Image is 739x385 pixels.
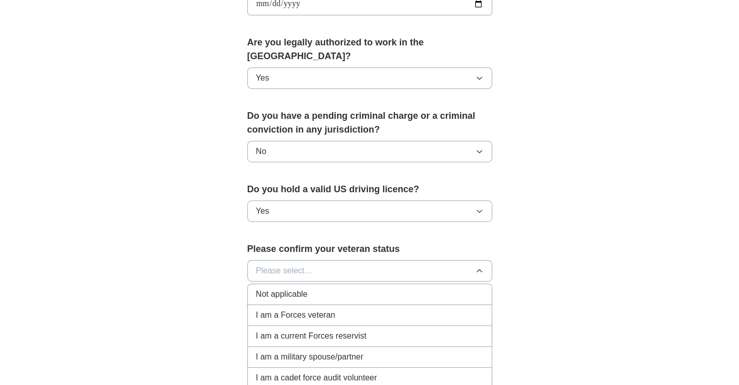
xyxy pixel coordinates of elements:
span: I am a current Forces reservist [256,330,367,342]
button: Please select... [247,260,492,281]
button: Yes [247,67,492,89]
button: Yes [247,200,492,222]
label: Do you hold a valid US driving licence? [247,183,492,196]
span: I am a military spouse/partner [256,351,364,363]
span: Please select... [256,265,312,277]
label: Please confirm your veteran status [247,242,492,256]
span: Not applicable [256,288,308,300]
span: Yes [256,205,269,217]
label: Are you legally authorized to work in the [GEOGRAPHIC_DATA]? [247,36,492,63]
span: Yes [256,72,269,84]
label: Do you have a pending criminal charge or a criminal conviction in any jurisdiction? [247,109,492,137]
span: No [256,145,266,158]
span: I am a cadet force audit volunteer [256,372,377,384]
button: No [247,141,492,162]
span: I am a Forces veteran [256,309,336,321]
